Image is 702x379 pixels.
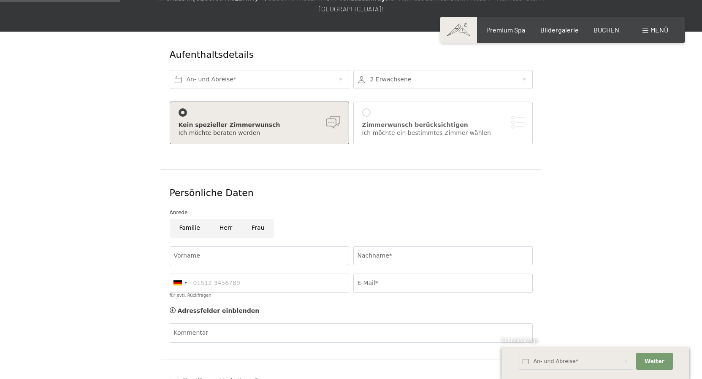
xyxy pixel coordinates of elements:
[170,274,349,293] input: 01512 3456789
[170,187,533,200] div: Persönliche Daten
[170,208,533,217] div: Anrede
[179,121,340,129] div: Kein spezieller Zimmerwunsch
[170,48,472,62] div: Aufenthaltsdetails
[636,353,672,370] button: Weiter
[645,357,664,365] span: Weiter
[486,26,525,34] a: Premium Spa
[651,26,668,34] span: Menü
[170,274,190,292] div: Germany (Deutschland): +49
[362,129,524,137] div: Ich möchte ein bestimmtes Zimmer wählen
[170,293,211,298] label: für evtl. Rückfragen
[501,337,538,344] span: Schnellanfrage
[178,307,260,314] span: Adressfelder einblenden
[540,26,579,34] a: Bildergalerie
[594,26,619,34] a: BUCHEN
[179,129,340,137] div: Ich möchte beraten werden
[362,121,524,129] div: Zimmerwunsch berücksichtigen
